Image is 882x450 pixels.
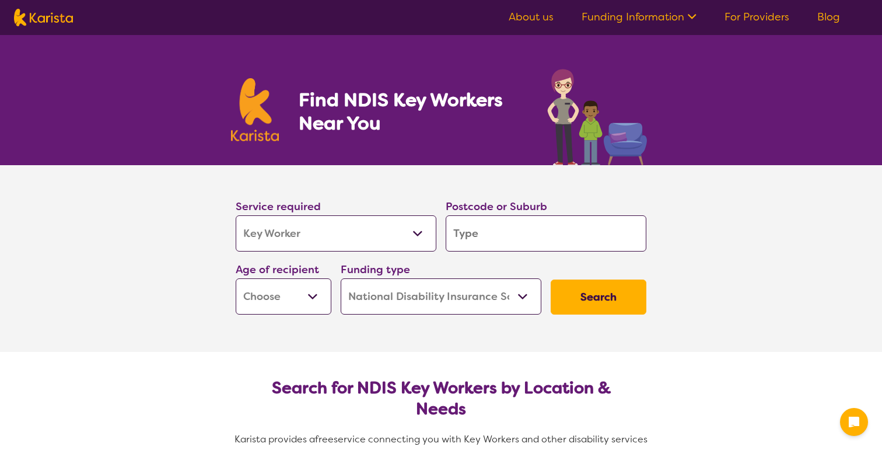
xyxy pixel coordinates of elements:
button: Search [551,280,646,315]
a: Funding Information [582,10,696,24]
img: key-worker [544,63,651,165]
label: Funding type [341,263,410,277]
input: Type [446,215,646,252]
h1: Find NDIS Key Workers Near You [299,88,524,135]
span: free [315,433,334,445]
h2: Search for NDIS Key Workers by Location & Needs [245,378,637,420]
span: Karista provides a [235,433,315,445]
a: About us [509,10,554,24]
a: Blog [817,10,840,24]
img: Karista logo [231,78,279,141]
label: Age of recipient [236,263,319,277]
img: Karista logo [14,9,73,26]
a: For Providers [724,10,789,24]
label: Service required [236,200,321,214]
label: Postcode or Suburb [446,200,547,214]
